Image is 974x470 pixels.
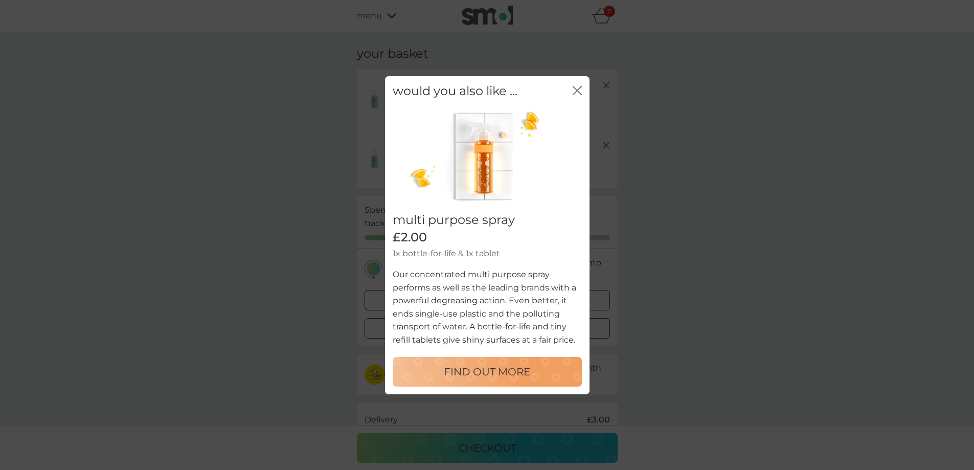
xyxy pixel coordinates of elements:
button: close [573,85,582,96]
p: Our concentrated multi purpose spray performs as well as the leading brands with a powerful degre... [393,268,582,347]
h2: multi purpose spray [393,213,582,228]
p: 1x bottle-for-life & 1x tablet [393,247,582,260]
h2: would you also like ... [393,83,517,98]
button: FIND OUT MORE [393,357,582,387]
p: FIND OUT MORE [444,364,530,380]
span: £2.00 [393,230,427,245]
